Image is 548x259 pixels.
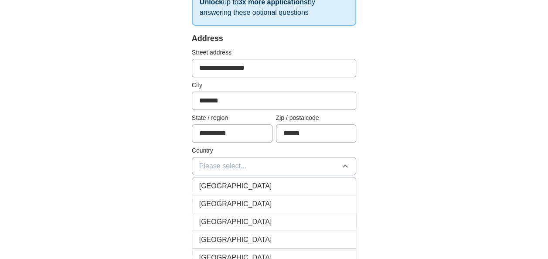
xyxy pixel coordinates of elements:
[199,161,247,171] span: Please select...
[199,199,272,209] span: [GEOGRAPHIC_DATA]
[192,146,357,155] label: Country
[192,33,357,44] div: Address
[199,235,272,245] span: [GEOGRAPHIC_DATA]
[192,81,357,90] label: City
[199,181,272,191] span: [GEOGRAPHIC_DATA]
[199,217,272,227] span: [GEOGRAPHIC_DATA]
[276,113,357,123] label: Zip / postalcode
[192,48,357,57] label: Street address
[192,157,357,175] button: Please select...
[192,113,272,123] label: State / region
